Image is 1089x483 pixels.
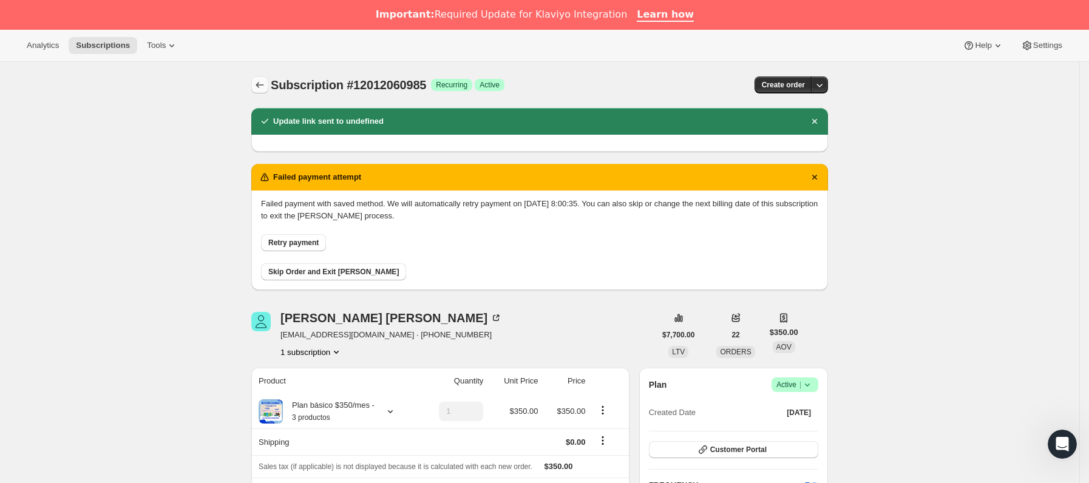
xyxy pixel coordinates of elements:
span: Recurring [436,80,467,90]
button: [DATE] [779,404,818,421]
button: Settings [1014,37,1070,54]
span: [EMAIL_ADDRESS][DOMAIN_NAME] · [PHONE_NUMBER] [280,329,502,341]
span: Analytics [27,41,59,50]
span: Active [480,80,500,90]
div: [PERSON_NAME] [PERSON_NAME] [280,312,502,324]
b: Important: [376,8,435,20]
small: 3 productos [292,413,330,422]
h2: Failed payment attempt [273,171,361,183]
span: Subscriptions [76,41,130,50]
h2: Update link sent to undefined [273,115,384,127]
button: Descartar notificación [806,113,823,130]
button: Help [955,37,1011,54]
span: Sales tax (if applicable) is not displayed because it is calculated with each new order. [259,462,532,471]
span: $350.00 [557,407,586,416]
div: Plan básico $350/mes - [283,399,375,424]
span: LTV [672,348,685,356]
button: Retry payment [261,234,326,251]
h2: Plan [649,379,667,391]
button: Subscriptions [251,76,268,93]
button: Product actions [593,404,612,417]
span: Tools [147,41,166,50]
iframe: Intercom live chat [1048,430,1077,459]
span: Help [975,41,991,50]
span: Create order [762,80,805,90]
span: 22 [731,330,739,340]
span: $350.00 [544,462,573,471]
span: $7,700.00 [662,330,694,340]
button: Create order [755,76,812,93]
th: Shipping [251,428,419,455]
button: Product actions [280,346,342,358]
span: $350.00 [770,326,798,339]
button: Shipping actions [593,434,612,447]
span: Manuel García [251,312,271,331]
button: Customer Portal [649,441,818,458]
button: Analytics [19,37,66,54]
span: Active [776,379,813,391]
span: AOV [776,343,792,351]
img: product img [259,399,283,424]
span: Settings [1033,41,1062,50]
div: Required Update for Klaviyo Integration [376,8,627,21]
th: Price [542,368,589,394]
span: $0.00 [566,437,586,447]
span: Customer Portal [710,445,767,454]
p: Failed payment with saved method. We will automatically retry payment on [DATE] 8:00:35. You can ... [261,198,818,222]
th: Quantity [419,368,487,394]
button: Skip Order and Exit [PERSON_NAME] [261,263,406,280]
th: Product [251,368,419,394]
a: Learn how [637,8,694,22]
span: Skip Order and Exit [PERSON_NAME] [268,267,399,277]
button: Descartar notificación [806,169,823,186]
span: Retry payment [268,238,319,248]
button: Tools [140,37,185,54]
button: 22 [724,326,747,343]
span: Subscription #12012060985 [271,78,426,92]
span: | [799,380,801,390]
span: [DATE] [787,408,811,417]
span: $350.00 [510,407,538,416]
span: Created Date [649,407,696,419]
span: ORDERS [720,348,751,356]
th: Unit Price [487,368,541,394]
button: $7,700.00 [655,326,702,343]
button: Subscriptions [69,37,137,54]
